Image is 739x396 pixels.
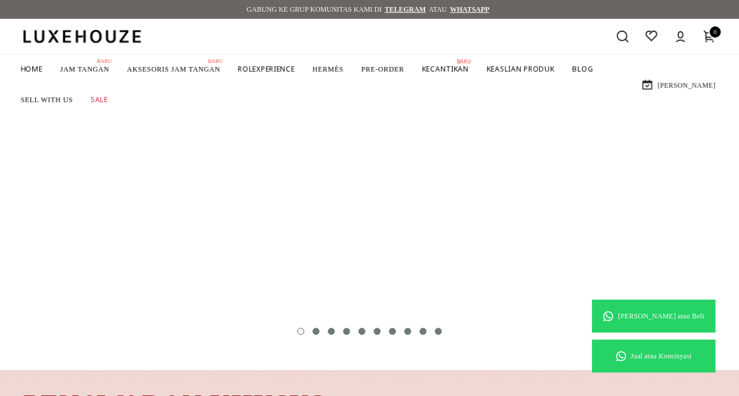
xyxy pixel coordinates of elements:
span: BLOG [572,64,593,74]
a: Whatsapp [450,4,492,15]
div: GABUNG KE GRUP KOMUNITAS KAMI DI atau [78,1,662,18]
span: KECANTIKAN [422,64,469,74]
a: BLOG [563,55,601,85]
button: 5 of 10 [359,328,366,335]
a: Jual atau Konsinyasi [592,340,715,372]
a: ROLEXPERIENCE [229,55,304,85]
button: 2 of 10 [313,328,320,335]
a: Cart [703,31,715,43]
span: ROLEXPERIENCE [238,64,295,74]
a: JAM TANGAN Baru [51,55,118,85]
a: KEASLIAN PRODUK [477,55,563,85]
span: AKSESORIS JAM TANGAN [127,65,220,73]
span: Baru [205,56,226,66]
button: 3 of 10 [328,328,335,335]
button: 9 of 10 [420,328,427,335]
span: HOME [21,64,42,74]
span: SALE [91,95,108,105]
button: 10 of 10 [435,328,442,335]
span: JAM TANGAN [60,65,109,73]
span: KEASLIAN PRODUK [486,64,554,74]
span: SELL WITH US [21,96,73,104]
button: 7 of 10 [389,328,396,335]
p: [PERSON_NAME] atau Beli [618,311,704,321]
span: HERMÈS [313,65,344,73]
button: 4 of 10 [343,328,350,335]
button: 6 of 10 [374,328,381,335]
summary: Cari [617,31,629,43]
a: HERMÈS [304,55,353,85]
a: KECANTIKANBaru [413,55,477,85]
a: Telegram [384,4,429,15]
a: Wishlist [646,31,658,43]
a: Search [617,31,629,43]
a: HOME [12,55,51,85]
a: [PERSON_NAME] atau Beli [592,300,715,333]
a: PRE-ORDER [352,55,413,85]
a: SALE [82,85,116,115]
a: SELL WITH US [12,85,82,116]
a: AKSESORIS JAM TANGAN Baru [118,55,229,85]
button: 1 of 10 [297,328,305,335]
a: [PERSON_NAME] [641,79,715,91]
button: 8 of 10 [404,328,412,335]
span: PRE-ORDER [361,65,404,73]
span: Baru [453,56,474,66]
span: Baru [93,56,115,66]
span: 0 [710,26,721,38]
p: Jual atau Konsinyasi [631,351,692,361]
